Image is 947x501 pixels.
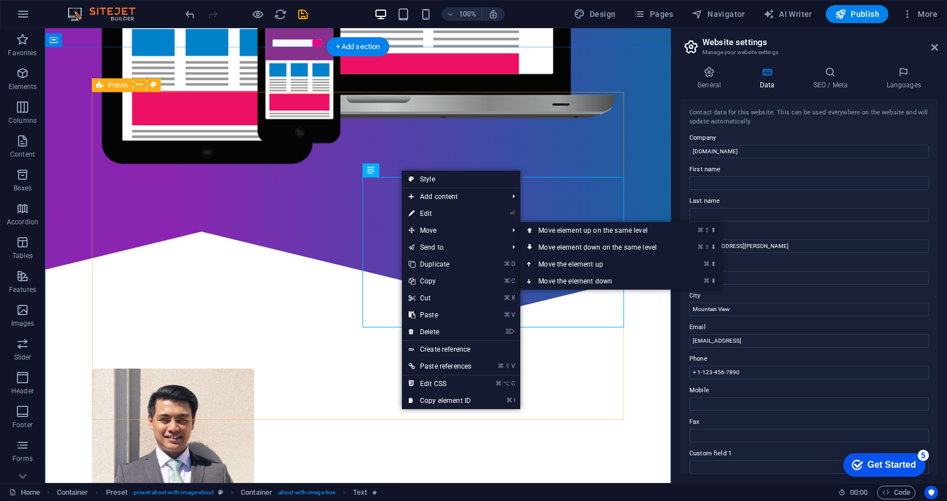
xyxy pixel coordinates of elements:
[689,131,929,145] label: Company
[10,150,35,159] p: Content
[12,454,33,463] p: Forms
[11,319,34,328] p: Images
[629,5,678,23] button: Pages
[511,311,515,318] i: V
[57,486,377,499] nav: breadcrumb
[711,243,716,251] i: ⬇
[692,8,745,20] span: Navigator
[504,294,510,302] i: ⌘
[520,256,679,273] a: ⌘⬆Move the element up
[504,277,510,285] i: ⌘
[689,384,929,397] label: Mobile
[402,323,478,340] a: ⌦Delete
[689,226,929,240] label: Street
[569,5,621,23] button: Design
[505,362,510,370] i: ⇧
[353,486,367,499] span: Click to select. Double-click to edit
[511,294,515,302] i: X
[680,66,742,90] h4: General
[274,8,287,21] i: Reload page
[705,227,710,234] i: ⇧
[241,486,272,499] span: Click to select. Double-click to edit
[697,227,703,234] i: ⌘
[183,7,197,21] button: undo
[372,489,377,495] i: Element contains an animation
[33,12,82,23] div: Get Started
[897,5,942,23] button: More
[402,171,520,188] a: Style
[83,2,95,14] div: 5
[402,307,478,323] a: ⌘VPaste
[689,415,929,429] label: Fax
[742,66,796,90] h4: Data
[327,37,390,56] div: + Add section
[510,210,515,217] i: ⏎
[702,37,938,47] h2: Website settings
[689,108,929,127] div: Contact data for this website. This can be used everywhere on the website and will update automat...
[511,380,515,387] i: C
[877,486,915,499] button: Code
[14,184,32,193] p: Boxes
[520,222,679,239] a: ⌘⇧⬆Move element up on the same level
[520,239,679,256] a: ⌘⇧⬇Move element down on the same level
[402,358,478,375] a: ⌘⇧VPaste references
[132,486,214,499] span: . preset-about-with-image-about
[504,260,510,268] i: ⌘
[838,486,868,499] h6: Session time
[703,277,710,285] i: ⌘
[184,8,197,21] i: Undo: Change image (Ctrl+Z)
[251,7,264,21] button: Click here to leave preview mode and continue editing
[12,420,33,429] p: Footer
[402,188,503,205] span: Add content
[506,328,515,335] i: ⌦
[218,489,223,495] i: This element is a customizable preset
[826,5,888,23] button: Publish
[11,387,34,396] p: Header
[711,227,716,234] i: ⬆
[858,488,860,496] span: :
[504,311,510,318] i: ⌘
[459,7,477,21] h6: 100%
[297,8,309,21] i: Save (Ctrl+S)
[902,8,937,20] span: More
[703,260,710,268] i: ⌘
[689,194,929,208] label: Last name
[488,9,498,19] i: On resize automatically adjust zoom level to fit chosen device.
[498,362,504,370] i: ⌘
[9,486,40,499] a: Click to cancel selection. Double-click to open Pages
[503,380,510,387] i: ⌥
[763,8,812,20] span: AI Writer
[511,260,515,268] i: D
[835,8,879,20] span: Publish
[689,352,929,366] label: Phone
[402,256,478,273] a: ⌘DDuplicate
[759,5,817,23] button: AI Writer
[108,82,128,88] span: Preset
[514,397,515,404] i: I
[57,486,88,499] span: Click to select. Double-click to edit
[402,341,520,358] a: Create reference
[402,205,478,222] a: ⏎Edit
[697,243,703,251] i: ⌘
[296,7,309,21] button: save
[14,353,32,362] p: Slider
[689,163,929,176] label: First name
[506,397,512,404] i: ⌘
[402,273,478,290] a: ⌘CCopy
[574,8,616,20] span: Design
[687,5,750,23] button: Navigator
[689,258,929,271] label: ZIP code
[442,7,482,21] button: 100%
[702,47,915,57] h3: Manage your website settings
[689,447,929,460] label: Custom field 1
[8,48,37,57] p: Favorites
[689,289,929,303] label: City
[8,116,37,125] p: Columns
[495,380,502,387] i: ⌘
[520,273,679,290] a: ⌘⬇Move the element down
[711,260,716,268] i: ⬆
[511,277,515,285] i: C
[924,486,938,499] button: Usercentrics
[273,7,287,21] button: reload
[402,375,478,392] a: ⌘⌥CEdit CSS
